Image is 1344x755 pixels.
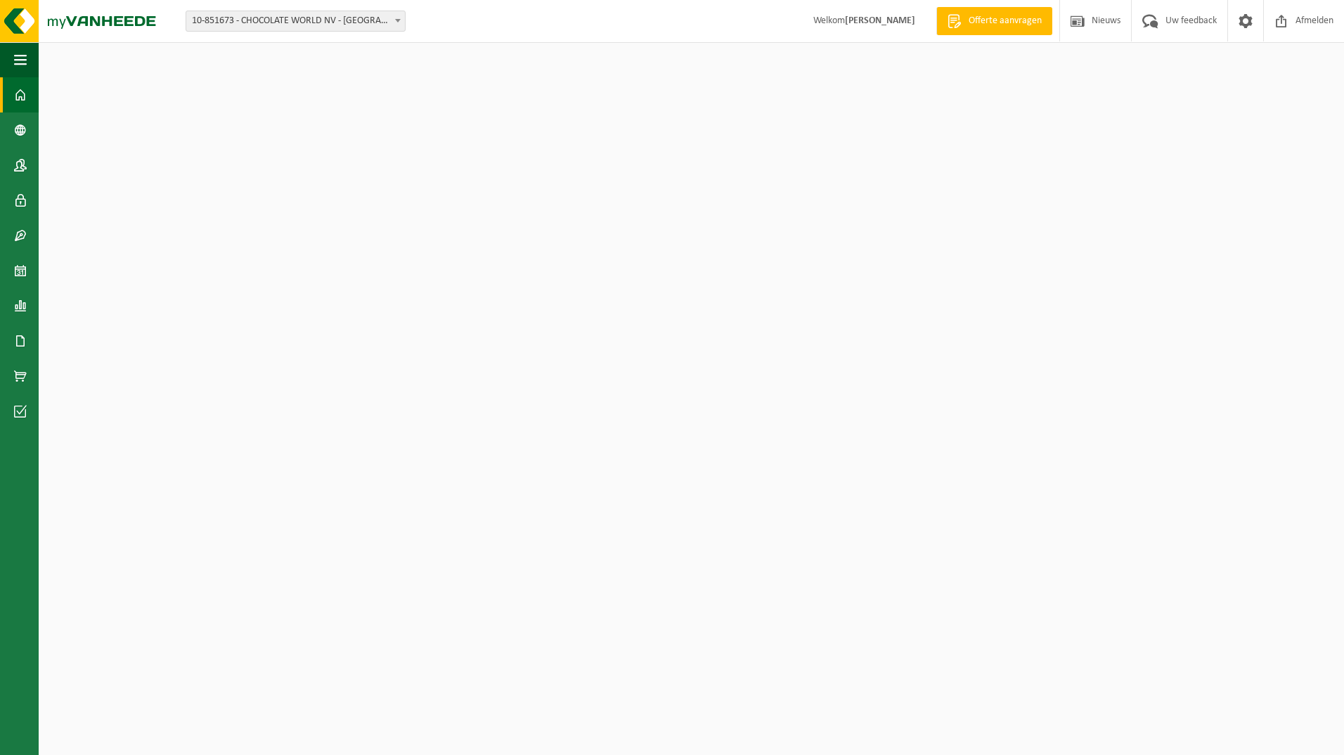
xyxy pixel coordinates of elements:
strong: [PERSON_NAME] [845,15,915,26]
span: Offerte aanvragen [965,14,1045,28]
span: 10-851673 - CHOCOLATE WORLD NV - HOBOKEN [186,11,405,31]
span: 10-851673 - CHOCOLATE WORLD NV - HOBOKEN [186,11,406,32]
iframe: chat widget [7,724,235,755]
a: Offerte aanvragen [936,7,1052,35]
